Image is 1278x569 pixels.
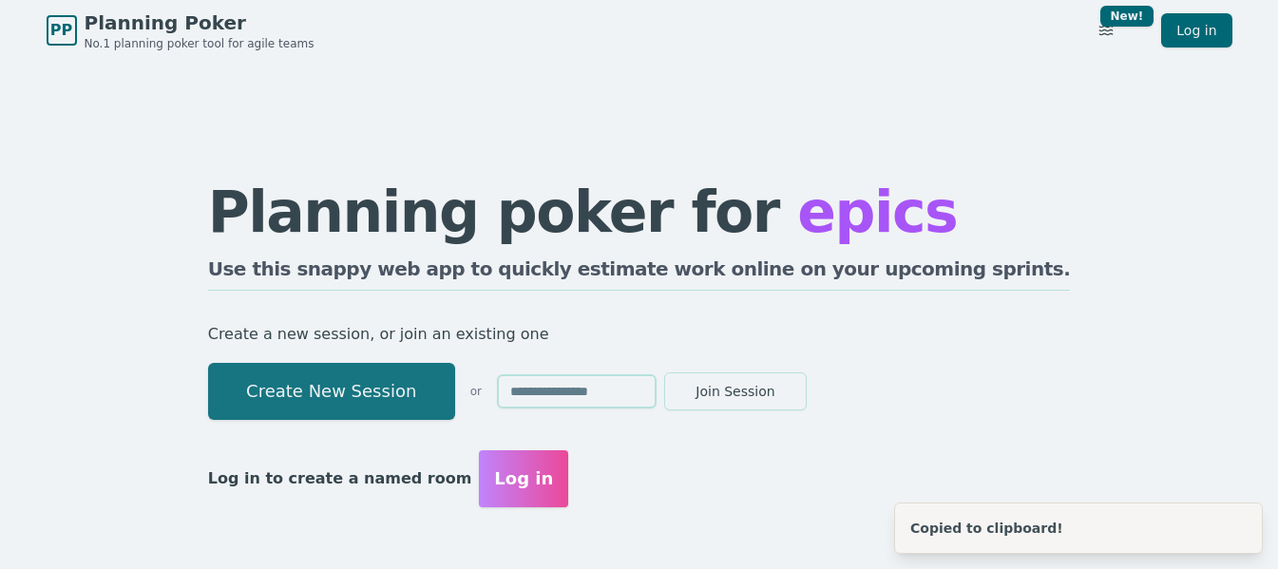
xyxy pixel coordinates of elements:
[797,179,957,245] span: epics
[208,363,455,420] button: Create New Session
[1161,13,1231,47] a: Log in
[208,465,472,492] p: Log in to create a named room
[1100,6,1154,27] div: New!
[1089,13,1123,47] button: New!
[208,321,1071,348] p: Create a new session, or join an existing one
[208,183,1071,240] h1: Planning poker for
[50,19,72,42] span: PP
[208,256,1071,291] h2: Use this snappy web app to quickly estimate work online on your upcoming sprints.
[85,9,315,36] span: Planning Poker
[470,384,482,399] span: or
[910,519,1063,538] div: Copied to clipboard!
[494,465,553,492] span: Log in
[479,450,568,507] button: Log in
[47,9,315,51] a: PPPlanning PokerNo.1 planning poker tool for agile teams
[664,372,807,410] button: Join Session
[85,36,315,51] span: No.1 planning poker tool for agile teams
